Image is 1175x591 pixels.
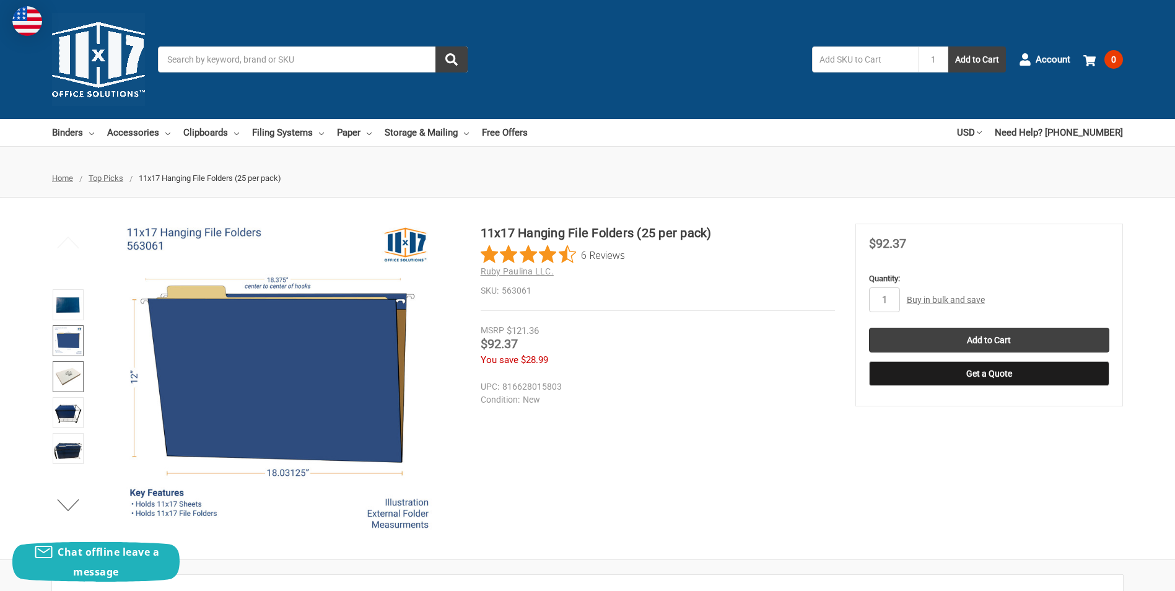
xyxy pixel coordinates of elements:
button: Add to Cart [948,46,1006,72]
h1: 11x17 Hanging File Folders (25 per pack) [481,224,835,242]
a: Binders [52,119,94,146]
input: Search by keyword, brand or SKU [158,46,468,72]
dt: SKU: [481,284,499,297]
div: MSRP [481,324,504,337]
a: Free Offers [482,119,528,146]
span: Account [1036,53,1070,67]
img: 11x17 Hanging File Folders (25 per pack) [55,363,82,390]
a: Top Picks [89,173,123,183]
dd: 563061 [481,284,835,297]
span: 0 [1104,50,1123,69]
span: 6 Reviews [581,245,625,264]
dt: UPC: [481,380,499,393]
a: Buy in bulk and save [907,295,985,305]
a: Storage & Mailing [385,119,469,146]
a: Need Help? [PHONE_NUMBER] [995,119,1123,146]
a: Ruby Paulina LLC. [481,266,554,276]
a: Clipboards [183,119,239,146]
input: Add SKU to Cart [812,46,919,72]
span: Chat offline leave a message [58,545,159,579]
button: Next [50,492,87,517]
dd: 816628015803 [481,380,829,393]
a: Paper [337,119,372,146]
a: Account [1019,43,1070,76]
span: $92.37 [869,236,906,251]
img: 11x17.com [52,13,145,106]
a: Filing Systems [252,119,324,146]
iframe: Google Customer Reviews [1073,558,1175,591]
button: Rated 4.5 out of 5 stars from 6 reviews. Jump to reviews. [481,245,625,264]
img: 11x17 Hanging File Folders [55,291,82,318]
label: Quantity: [869,273,1109,285]
a: 0 [1083,43,1123,76]
button: Chat offline leave a message [12,542,180,582]
button: Previous [50,230,87,255]
a: Accessories [107,119,170,146]
span: $92.37 [481,336,518,351]
span: $121.36 [507,325,539,336]
span: You save [481,354,518,366]
span: $28.99 [521,354,548,366]
img: 11x17 Hanging File Folders (25 per pack) [55,327,82,354]
img: 11x17 Hanging File Folders (25 per pack) [55,435,82,462]
dt: Condition: [481,393,520,406]
span: 11x17 Hanging File Folders (25 per pack) [139,173,281,183]
a: Home [52,173,73,183]
input: Add to Cart [869,328,1109,352]
a: USD [957,119,982,146]
img: duty and tax information for United States [12,6,42,36]
img: 11x17 Hanging File Folders (25 per pack) [55,399,82,426]
img: 11x17 Hanging File Folders [122,224,432,533]
dd: New [481,393,829,406]
button: Get a Quote [869,361,1109,386]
